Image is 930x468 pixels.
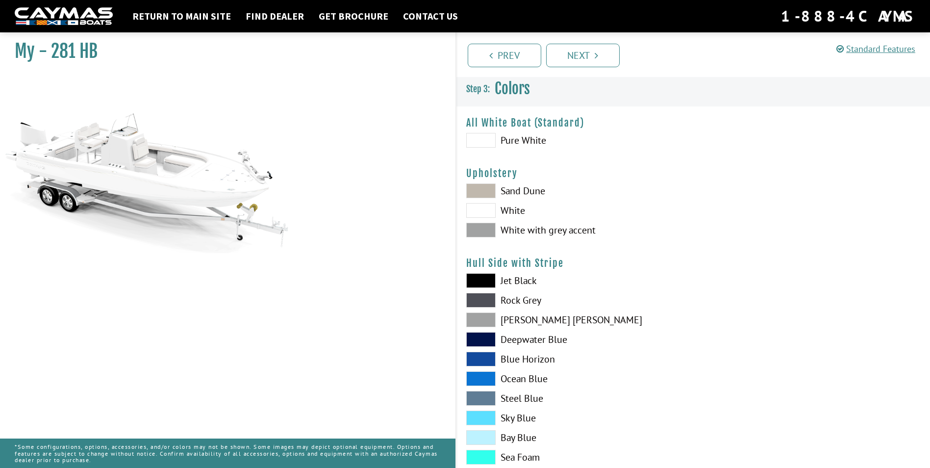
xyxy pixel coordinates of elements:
[466,391,683,406] label: Steel Blue
[836,43,915,54] a: Standard Features
[466,312,683,327] label: [PERSON_NAME] [PERSON_NAME]
[466,183,683,198] label: Sand Dune
[466,167,921,180] h4: Upholstery
[398,10,463,23] a: Contact Us
[15,439,441,468] p: *Some configurations, options, accessories, and/or colors may not be shown. Some images may depic...
[466,117,921,129] h4: All White Boat (Standard)
[466,430,683,445] label: Bay Blue
[466,203,683,218] label: White
[466,411,683,425] label: Sky Blue
[546,44,620,67] a: Next
[15,40,431,62] h1: My - 281 HB
[781,5,915,27] div: 1-888-4CAYMAS
[241,10,309,23] a: Find Dealer
[466,332,683,347] label: Deepwater Blue
[15,7,113,26] img: white-logo-c9c8dbefe5ff5ceceb0f0178aa75bf4bb51f6bca0971e226c86eb53dfe498488.png
[466,133,683,148] label: Pure White
[466,273,683,288] label: Jet Black
[314,10,393,23] a: Get Brochure
[466,450,683,465] label: Sea Foam
[466,223,683,237] label: White with grey accent
[468,44,541,67] a: Prev
[466,257,921,269] h4: Hull Side with Stripe
[127,10,236,23] a: Return to main site
[466,371,683,386] label: Ocean Blue
[466,352,683,366] label: Blue Horizon
[466,293,683,308] label: Rock Grey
